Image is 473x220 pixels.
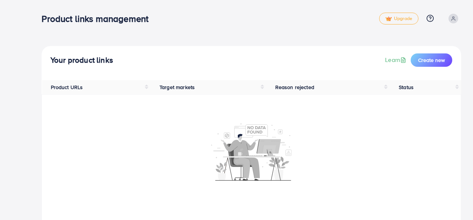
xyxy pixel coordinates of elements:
img: No account [211,122,292,181]
span: Reason rejected [275,83,314,91]
img: tick [385,16,392,22]
h4: Your product links [50,56,113,65]
span: Status [399,83,414,91]
span: Create new [418,56,445,64]
button: Create new [411,53,452,67]
h3: Product links management [42,13,154,24]
span: Target markets [160,83,195,91]
span: Product URLs [51,83,83,91]
a: Learn [385,56,408,64]
a: tickUpgrade [379,13,418,24]
span: Upgrade [385,16,412,22]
